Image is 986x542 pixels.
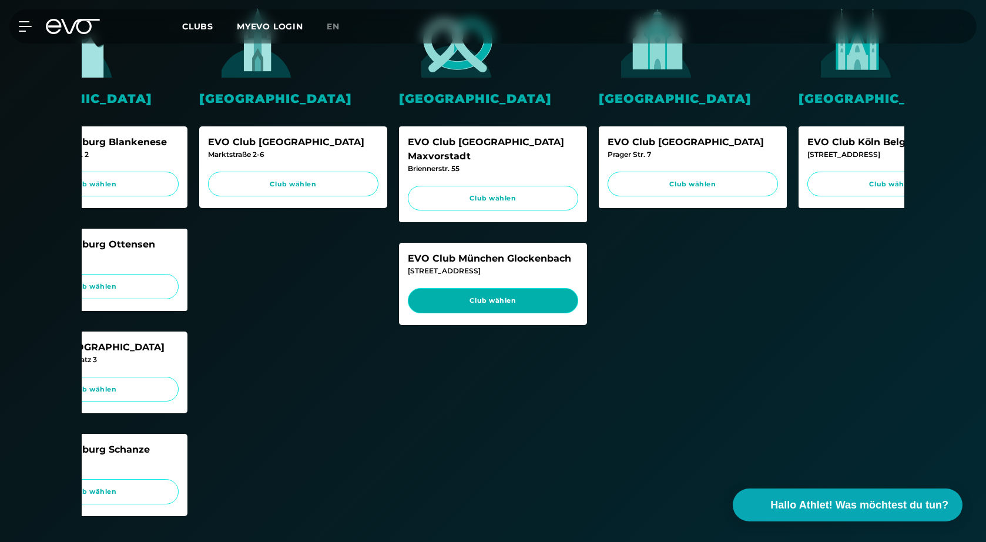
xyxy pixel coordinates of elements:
span: Club wählen [619,179,767,189]
div: EVO Club Köln Belgisches Viertel [807,135,978,149]
span: Club wählen [19,384,167,394]
span: Club wählen [19,179,167,189]
div: Marktstraße 2-6 [208,149,378,160]
span: Club wählen [219,179,367,189]
span: Club wählen [419,193,567,203]
div: Blankeneser Landstr. 2 [8,149,179,160]
div: [STREET_ADDRESS] [408,266,578,276]
div: EVO Club [GEOGRAPHIC_DATA] [8,340,179,354]
span: Club wählen [419,296,567,306]
div: [GEOGRAPHIC_DATA] [399,89,587,108]
div: [STREET_ADDRESS] [807,149,978,160]
button: Hallo Athlet! Was möchtest du tun? [733,489,962,521]
a: Club wählen [8,377,179,402]
div: EVO Club Hamburg Schanze [8,443,179,457]
div: EVO Club München Glockenbach [408,252,578,266]
a: Club wählen [608,172,778,197]
span: Clubs [182,21,213,32]
div: EVO Club [GEOGRAPHIC_DATA] Maxvorstadt [408,135,578,163]
div: [PERSON_NAME]-Platz 3 [8,354,179,365]
span: Club wählen [19,487,167,497]
a: Club wählen [8,479,179,504]
div: [STREET_ADDRESS] [8,457,179,467]
span: Club wählen [819,179,967,189]
a: en [327,20,354,34]
a: MYEVO LOGIN [237,21,303,32]
div: Prager Str. 7 [608,149,778,160]
div: EVO Club Hamburg Blankenese [8,135,179,149]
a: Club wählen [807,172,978,197]
div: Am Born 19 [8,252,179,262]
div: EVO Club Hamburg Ottensen [8,237,179,252]
span: en [327,21,340,32]
a: Club wählen [8,172,179,197]
div: [GEOGRAPHIC_DATA] [599,89,787,108]
a: Club wählen [208,172,378,197]
a: Club wählen [8,274,179,299]
div: Briennerstr. 55 [408,163,578,174]
a: Clubs [182,21,237,32]
div: EVO Club [GEOGRAPHIC_DATA] [608,135,778,149]
div: EVO Club [GEOGRAPHIC_DATA] [208,135,378,149]
span: Hallo Athlet! Was möchtest du tun? [770,497,948,513]
span: Club wählen [19,282,167,292]
a: Club wählen [408,186,578,211]
div: [GEOGRAPHIC_DATA] [199,89,387,108]
a: Club wählen [408,288,578,313]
